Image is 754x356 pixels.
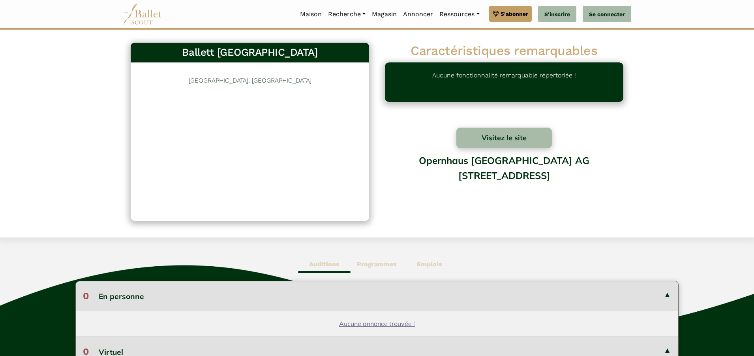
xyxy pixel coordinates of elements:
a: Annoncer [400,6,436,23]
font: Aucune fonctionnalité remarquable répertoriée ! [432,72,576,79]
button: Visitez le site [456,128,552,148]
a: Maison [297,6,325,23]
font: S'inscrire [544,11,570,17]
font: [GEOGRAPHIC_DATA], [GEOGRAPHIC_DATA] [189,77,311,84]
font: Magasin [372,10,397,18]
font: Ressources [439,10,475,18]
font: En personne [99,292,144,301]
font: Recherche [328,10,361,18]
font: Programmes [357,260,397,268]
font: Emplois [417,260,442,268]
font: Annoncer [403,10,433,18]
font: Auditions [309,260,339,268]
font: Visitez le site [482,133,527,142]
a: S'inscrire [538,6,576,23]
font: S'abonner [501,11,528,17]
font: Caractéristiques remarquables [411,43,597,58]
font: 0 [83,290,89,301]
font: Opernhaus [GEOGRAPHIC_DATA] AG [STREET_ADDRESS] [419,154,589,181]
a: Ressources [436,6,482,23]
button: 0En personne [76,281,678,311]
font: Maison [300,10,322,18]
a: Magasin [369,6,400,23]
font: Se connecter [589,11,625,17]
font: Aucune annonce trouvée ! [339,320,415,328]
a: Recherche [325,6,369,23]
img: gem.svg [493,9,499,18]
a: Se connecter [583,6,631,23]
font: Ballett [GEOGRAPHIC_DATA] [182,46,317,58]
a: S'abonner [489,6,532,22]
